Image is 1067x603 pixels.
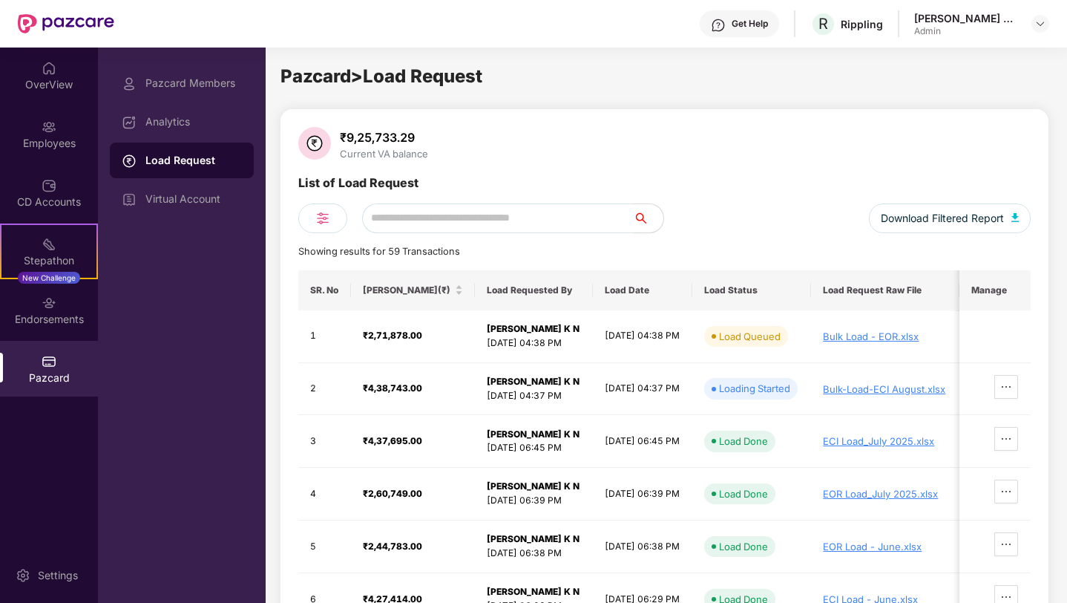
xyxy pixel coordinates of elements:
[692,270,811,310] th: Load Status
[337,130,431,145] div: ₹9,25,733.29
[487,323,580,334] strong: [PERSON_NAME] K N
[593,363,693,416] td: [DATE] 04:37 PM
[122,76,137,91] img: svg+xml;base64,PHN2ZyBpZD0iUHJvZmlsZSIgeG1sbnM9Imh0dHA6Ly93d3cudzMub3JnLzIwMDAvc3ZnIiB3aWR0aD0iMj...
[122,154,137,169] img: svg+xml;base64,PHN2ZyBpZD0iTG9hZF9SZXF1ZXN0IiBkYXRhLW5hbWU9IkxvYWQgUmVxdWVzdCIgeG1sbnM9Imh0dHA6Ly...
[994,427,1018,451] button: ellipsis
[298,246,460,257] span: Showing results for 59 Transactions
[314,209,332,227] img: svg+xml;base64,PHN2ZyB4bWxucz0iaHR0cDovL3d3dy53My5vcmcvMjAwMC9zdmciIHdpZHRoPSIyNCIgaGVpZ2h0PSIyNC...
[363,488,422,499] strong: ₹2,60,749.00
[633,212,663,224] span: search
[487,533,580,544] strong: [PERSON_NAME] K N
[841,17,883,31] div: Rippling
[719,381,790,396] div: Loading Started
[298,174,418,203] div: List of Load Request
[487,586,580,597] strong: [PERSON_NAME] K N
[337,148,431,160] div: Current VA balance
[811,270,959,310] th: Load Request Raw File
[363,284,452,296] span: [PERSON_NAME](₹)
[719,434,768,449] div: Load Done
[487,441,581,455] div: [DATE] 06:45 PM
[298,270,351,310] th: SR. No
[145,193,242,205] div: Virtual Account
[995,486,1017,498] span: ellipsis
[719,486,768,501] div: Load Done
[42,120,56,134] img: svg+xml;base64,PHN2ZyBpZD0iRW1wbG95ZWVzIiB4bWxucz0iaHR0cDovL3d3dy53My5vcmcvMjAwMC9zdmciIHdpZHRoPS...
[593,468,693,521] td: [DATE] 06:39 PM
[823,488,947,500] div: EOR Load_July 2025.xlsx
[42,296,56,310] img: svg+xml;base64,PHN2ZyBpZD0iRW5kb3JzZW1lbnRzIiB4bWxucz0iaHR0cDovL3d3dy53My5vcmcvMjAwMC9zdmciIHdpZH...
[18,14,114,33] img: New Pazcare Logo
[363,330,422,341] strong: ₹2,71,878.00
[818,15,828,33] span: R
[33,568,82,583] div: Settings
[122,115,137,130] img: svg+xml;base64,PHN2ZyBpZD0iRGFzaGJvYXJkIiB4bWxucz0iaHR0cDovL3d3dy53My5vcmcvMjAwMC9zdmciIHdpZHRoPS...
[42,237,56,252] img: svg+xml;base64,PHN2ZyB4bWxucz0iaHR0cDovL3d3dy53My5vcmcvMjAwMC9zdmciIHdpZHRoPSIyMSIgaGVpZ2h0PSIyMC...
[298,521,351,573] td: 5
[732,18,768,30] div: Get Help
[719,539,768,554] div: Load Done
[487,547,581,561] div: [DATE] 06:38 PM
[298,468,351,521] td: 4
[593,521,693,573] td: [DATE] 06:38 PM
[298,127,331,160] img: svg+xml;base64,PHN2ZyB4bWxucz0iaHR0cDovL3d3dy53My5vcmcvMjAwMC9zdmciIHdpZHRoPSIzNiIgaGVpZ2h0PSIzNi...
[959,270,1031,310] th: Manage
[823,383,947,395] div: Bulk-Load-ECI August.xlsx
[1011,213,1019,222] img: svg+xml;base64,PHN2ZyB4bWxucz0iaHR0cDovL3d3dy53My5vcmcvMjAwMC9zdmciIHhtbG5zOnhsaW5rPSJodHRwOi8vd3...
[881,210,1004,226] span: Download Filtered Report
[1,253,96,268] div: Stepathon
[633,203,664,233] button: search
[593,415,693,468] td: [DATE] 06:45 PM
[994,480,1018,503] button: ellipsis
[298,310,351,363] td: 1
[280,65,482,87] span: Pazcard > Load Request
[487,428,580,440] strong: [PERSON_NAME] K N
[823,541,947,553] div: EOR Load - June.xlsx
[42,178,56,193] img: svg+xml;base64,PHN2ZyBpZD0iQ0RfQWNjb3VudHMiIGRhdGEtbmFtZT0iQ0QgQWNjb3VudHMiIHhtbG5zPSJodHRwOi8vd3...
[351,270,475,310] th: Load Amount(₹)
[994,532,1018,556] button: ellipsis
[122,192,137,207] img: svg+xml;base64,PHN2ZyBpZD0iVmlydHVhbF9BY2NvdW50IiBkYXRhLW5hbWU9IlZpcnR1YWwgQWNjb3VudCIgeG1sbnM9Im...
[18,272,80,284] div: New Challenge
[719,329,781,344] div: Load Queued
[363,382,422,394] strong: ₹4,38,743.00
[298,415,351,468] td: 3
[995,381,1017,393] span: ellipsis
[298,363,351,416] td: 2
[487,376,580,387] strong: [PERSON_NAME] K N
[145,116,242,128] div: Analytics
[487,494,581,508] div: [DATE] 06:39 PM
[593,270,693,310] th: Load Date
[487,389,581,403] div: [DATE] 04:37 PM
[593,310,693,363] td: [DATE] 04:38 PM
[914,25,1018,37] div: Admin
[42,354,56,369] img: svg+xml;base64,PHN2ZyBpZD0iUGF6Y2FyZCIgeG1sbnM9Imh0dHA6Ly93d3cudzMub3JnLzIwMDAvc3ZnIiB3aWR0aD0iMj...
[823,435,947,447] div: ECI Load_July 2025.xlsx
[363,541,422,552] strong: ₹2,44,783.00
[823,330,947,342] div: Bulk Load - EOR.xlsx
[363,435,422,446] strong: ₹4,37,695.00
[42,61,56,76] img: svg+xml;base64,PHN2ZyBpZD0iSG9tZSIgeG1sbnM9Imh0dHA6Ly93d3cudzMub3JnLzIwMDAvc3ZnIiB3aWR0aD0iMjAiIG...
[994,375,1018,399] button: ellipsis
[995,433,1017,445] span: ellipsis
[995,538,1017,550] span: ellipsis
[869,203,1031,233] button: Download Filtered Report
[914,11,1018,25] div: [PERSON_NAME] K N
[1034,18,1046,30] img: svg+xml;base64,PHN2ZyBpZD0iRHJvcGRvd24tMzJ4MzIiIHhtbG5zPSJodHRwOi8vd3d3LnczLm9yZy8yMDAwL3N2ZyIgd2...
[145,153,242,168] div: Load Request
[475,270,593,310] th: Load Requested By
[487,480,580,492] strong: [PERSON_NAME] K N
[487,336,581,351] div: [DATE] 04:38 PM
[995,591,1017,603] span: ellipsis
[145,77,242,89] div: Pazcard Members
[16,568,30,583] img: svg+xml;base64,PHN2ZyBpZD0iU2V0dGluZy0yMHgyMCIgeG1sbnM9Imh0dHA6Ly93d3cudzMub3JnLzIwMDAvc3ZnIiB3aW...
[711,18,726,33] img: svg+xml;base64,PHN2ZyBpZD0iSGVscC0zMngzMiIgeG1sbnM9Imh0dHA6Ly93d3cudzMub3JnLzIwMDAvc3ZnIiB3aWR0aD...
